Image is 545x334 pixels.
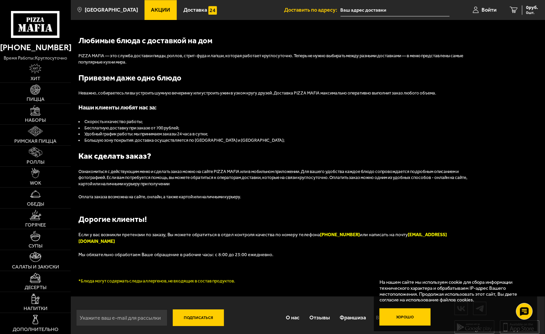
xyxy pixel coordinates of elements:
span: Напитки [24,306,48,311]
span: Обеды [27,202,44,207]
a: О нас [281,308,305,327]
span: [GEOGRAPHIC_DATA] [85,7,138,13]
span: Доставить по адресу: [284,7,341,13]
span: Если у вас возникли претензии по заказу, Вы можете обратиться в отдел контроля качества по номеру... [78,232,320,238]
p: PIZZA MAFIA — это служба доставки пиццы, роллов, стрит-фуда и лапши, которая работает круглосуточ... [78,53,477,66]
input: Ваш адрес доставки [341,4,450,16]
input: Укажите ваш e-mail для рассылки [76,309,167,326]
img: 15daf4d41897b9f0e9f617042186c801.svg [208,6,217,15]
span: Войти [482,7,497,13]
span: Десерты [25,285,47,290]
p: На нашем сайте мы используем cookie для сбора информации технического характера и обрабатываем IP... [380,279,528,303]
span: WOK [30,181,41,186]
span: Пицца [27,97,45,102]
span: Роллы [27,160,45,165]
span: Римская пицца [14,139,56,144]
font: [PHONE_NUMBER] [320,232,360,238]
span: Хит [31,76,40,81]
p: Неважно, собираетесь ли вы устроить шумную вечеринку или устроить ужин в узком кругу друзей. Дост... [78,90,477,96]
span: Мы обязательно обработаем Ваше обращение в рабочие часы: с 8:00 до 23:00 ежедневно. [78,252,273,257]
span: Доставка [183,7,207,13]
b: Любимые блюда с доставкой на дом [78,36,212,45]
p: Ознакомиться с действующим меню и сделать заказ можно на сайте PIZZA MAFIA или в мобильном прилож... [78,169,477,188]
a: Отзывы [304,308,335,327]
b: Дорогие клиенты! [78,215,147,224]
a: Вакансии [371,308,404,327]
span: Дополнительно [13,327,58,332]
li: Большую зону покрытия: доставка осуществляется по [GEOGRAPHIC_DATA] и [GEOGRAPHIC_DATA]; [78,137,477,144]
span: Наборы [25,118,46,123]
span: Акции [151,7,170,13]
li: Удобный график работы: мы принимаем заказы 24 часа в сутки; [78,131,477,137]
li: Бесплатную доставку при заказе от 700 рублей; [78,125,477,131]
button: Подписаться [173,309,224,326]
span: Горячее [25,223,46,228]
button: Хорошо [380,308,431,325]
span: 0 руб. [526,5,538,10]
span: Салаты и закуски [12,264,59,269]
b: Как сделать заказ? [78,151,151,161]
font: *Блюда могут содержать следы аллергенов, не входящих в состав продуктов. [78,278,235,283]
span: Супы [29,244,43,249]
p: Оплата заказа возможна на сайте, онлайн, а также картой или наличными курьеру. [78,194,477,200]
li: Скорость и качество работы; [78,119,477,125]
a: Франшиза [335,308,371,327]
b: Привезем даже одно блюдо [78,73,181,83]
span: Наши клиенты любят нас за: [78,104,157,111]
span: 0 шт. [526,11,538,15]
